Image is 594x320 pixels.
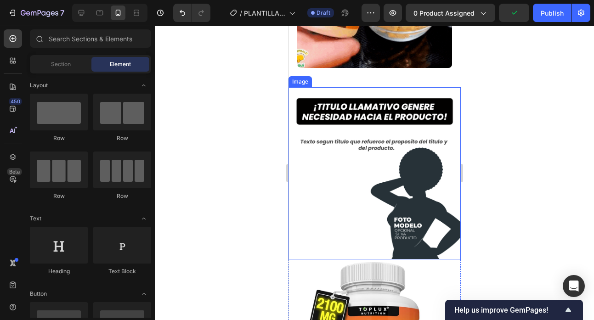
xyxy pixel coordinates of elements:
[541,8,564,18] div: Publish
[51,60,71,68] span: Section
[454,306,563,314] span: Help us improve GemPages!
[7,168,22,175] div: Beta
[173,4,210,22] div: Undo/Redo
[136,211,151,226] span: Toggle open
[30,29,151,48] input: Search Sections & Elements
[9,98,22,105] div: 450
[240,8,242,18] span: /
[93,134,151,142] div: Row
[136,286,151,301] span: Toggle open
[110,60,131,68] span: Element
[30,134,88,142] div: Row
[4,4,68,22] button: 7
[454,304,574,315] button: Show survey - Help us improve GemPages!
[30,290,47,298] span: Button
[60,7,64,18] p: 7
[30,267,88,275] div: Heading
[93,267,151,275] div: Text Block
[533,4,571,22] button: Publish
[30,81,48,90] span: Layout
[30,214,41,223] span: Text
[289,26,461,320] iframe: Design area
[93,192,151,200] div: Row
[413,8,475,18] span: 0 product assigned
[317,9,330,17] span: Draft
[244,8,285,18] span: PLANTILLA LANDING
[406,4,495,22] button: 0 product assigned
[563,275,585,297] div: Open Intercom Messenger
[30,192,88,200] div: Row
[136,78,151,93] span: Toggle open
